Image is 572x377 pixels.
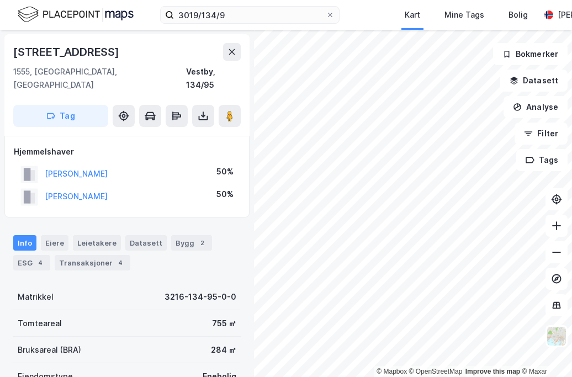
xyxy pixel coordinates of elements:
[465,368,520,375] a: Improve this map
[517,324,572,377] div: Kontrollprogram for chat
[35,257,46,268] div: 4
[18,5,134,24] img: logo.f888ab2527a4732fd821a326f86c7f29.svg
[125,235,167,251] div: Datasett
[216,165,234,178] div: 50%
[186,65,241,92] div: Vestby, 134/95
[13,65,186,92] div: 1555, [GEOGRAPHIC_DATA], [GEOGRAPHIC_DATA]
[165,290,236,304] div: 3216-134-95-0-0
[444,8,484,22] div: Mine Tags
[73,235,121,251] div: Leietakere
[500,70,568,92] button: Datasett
[41,235,68,251] div: Eiere
[18,343,81,357] div: Bruksareal (BRA)
[211,343,236,357] div: 284 ㎡
[115,257,126,268] div: 4
[18,317,62,330] div: Tomteareal
[14,145,240,158] div: Hjemmelshaver
[13,235,36,251] div: Info
[212,317,236,330] div: 755 ㎡
[197,237,208,248] div: 2
[13,43,121,61] div: [STREET_ADDRESS]
[174,7,326,23] input: Søk på adresse, matrikkel, gårdeiere, leietakere eller personer
[405,8,420,22] div: Kart
[216,188,234,201] div: 50%
[377,368,407,375] a: Mapbox
[517,324,572,377] iframe: Chat Widget
[13,105,108,127] button: Tag
[504,96,568,118] button: Analyse
[171,235,212,251] div: Bygg
[493,43,568,65] button: Bokmerker
[509,8,528,22] div: Bolig
[18,290,54,304] div: Matrikkel
[515,123,568,145] button: Filter
[55,255,130,270] div: Transaksjoner
[13,255,50,270] div: ESG
[409,368,463,375] a: OpenStreetMap
[516,149,568,171] button: Tags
